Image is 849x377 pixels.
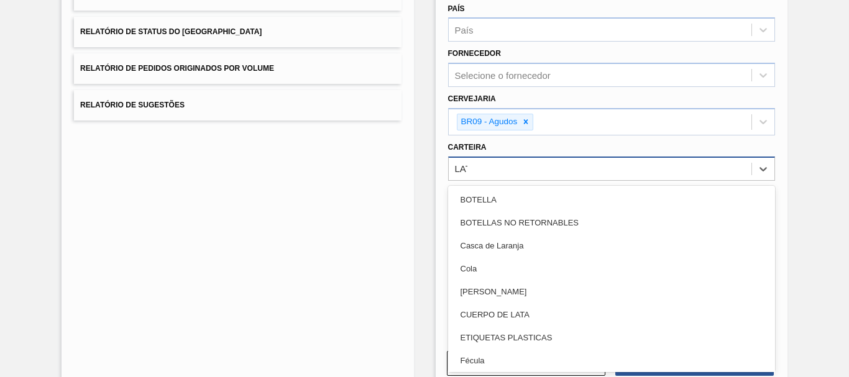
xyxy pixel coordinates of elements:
div: Fécula [448,349,775,372]
div: ETIQUETAS PLASTICAS [448,326,775,349]
label: País [448,4,465,13]
div: CUERPO DE LATA [448,303,775,326]
button: Relatório de Sugestões [74,90,401,120]
div: BOTELLAS NO RETORNABLES [448,211,775,234]
div: Cola [448,257,775,280]
button: Relatório de Pedidos Originados por Volume [74,53,401,84]
div: [PERSON_NAME] [448,280,775,303]
label: Carteira [448,143,487,152]
div: Selecione o fornecedor [455,70,551,81]
label: Cervejaria [448,94,496,103]
button: Relatório de Status do [GEOGRAPHIC_DATA] [74,17,401,47]
span: Relatório de Sugestões [80,101,185,109]
div: Casca de Laranja [448,234,775,257]
label: Fornecedor [448,49,501,58]
span: Relatório de Pedidos Originados por Volume [80,64,274,73]
div: BOTELLA [448,188,775,211]
div: País [455,25,474,35]
button: Limpar [447,351,605,376]
div: BR09 - Agudos [457,114,520,130]
span: Relatório de Status do [GEOGRAPHIC_DATA] [80,27,262,36]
